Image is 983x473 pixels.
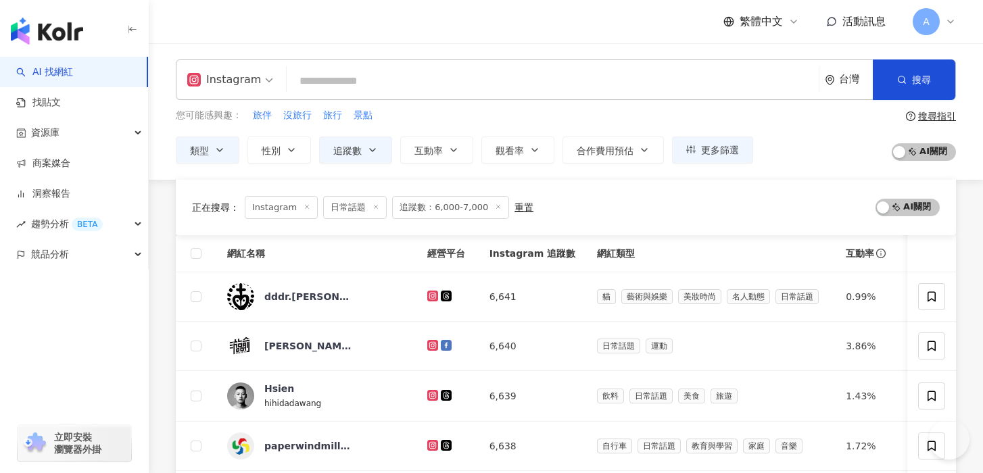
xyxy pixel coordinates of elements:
span: 活動訊息 [842,15,886,28]
span: 日常話題 [775,289,819,304]
th: 網紅名稱 [216,235,416,272]
a: 洞察報告 [16,187,70,201]
span: 日常話題 [629,389,673,403]
div: [PERSON_NAME]（[PERSON_NAME]) [264,339,352,353]
span: 美妝時尚 [678,289,721,304]
a: KOL Avatar[PERSON_NAME]（[PERSON_NAME]) [227,332,406,359]
span: 景點 [354,109,373,122]
button: 合作費用預估 [562,136,664,164]
iframe: Help Scout Beacon - Open [929,419,969,459]
span: 旅伴 [253,109,272,122]
a: chrome extension立即安裝 瀏覽器外掛 [18,425,131,462]
span: 互動率 [414,145,443,156]
span: 資源庫 [31,118,59,148]
button: 互動率 [400,136,473,164]
span: 追蹤數 [333,145,362,156]
th: 經營平台 [416,235,479,272]
div: BETA [72,218,103,231]
span: 更多篩選 [701,145,739,155]
span: rise [16,220,26,229]
button: 類型 [176,136,239,164]
span: 沒旅行 [283,109,312,122]
td: 6,640 [479,322,586,371]
span: 名人動態 [727,289,770,304]
span: 藝術與娛樂 [621,289,673,304]
td: 6,639 [479,371,586,422]
td: 6,641 [479,272,586,322]
span: environment [825,75,835,85]
a: 商案媒合 [16,157,70,170]
span: 日常話題 [638,439,681,453]
button: 性別 [247,136,311,164]
span: 正在搜尋 ： [192,202,239,213]
span: 美食 [678,389,705,403]
th: 網紅類型 [586,235,835,272]
div: 搜尋指引 [918,111,956,122]
span: 追蹤數：6,000-7,000 [392,196,509,219]
span: 貓 [597,289,616,304]
span: info-circle [874,247,888,260]
div: 0.99% [846,289,888,304]
a: searchAI 找網紅 [16,66,73,79]
span: 您可能感興趣： [176,109,242,122]
span: hihidadawang [264,399,321,408]
a: KOL Avatarpaperwindmill1992 [227,432,406,459]
span: 觀看率 [496,145,524,156]
span: 搜尋 [912,74,931,85]
button: 觀看率 [481,136,554,164]
a: 找貼文 [16,96,61,109]
div: 1.43% [846,389,888,403]
a: KOL Avatardddr.[PERSON_NAME] [227,283,406,310]
img: KOL Avatar [227,283,254,310]
th: Instagram 追蹤數 [479,235,586,272]
span: question-circle [906,111,915,121]
span: 互動率 [846,247,874,260]
span: 旅行 [323,109,342,122]
div: Instagram [187,69,261,91]
span: Instagram [245,196,318,219]
button: 旅伴 [252,108,272,123]
div: 台灣 [839,74,873,85]
span: A [923,14,930,29]
button: 搜尋 [873,59,955,100]
span: 趨勢分析 [31,209,103,239]
div: 3.86% [846,339,888,353]
div: paperwindmill1992 [264,439,352,453]
span: 家庭 [743,439,770,453]
span: 立即安裝 瀏覽器外掛 [54,431,101,455]
div: dddr.[PERSON_NAME] [264,290,352,303]
span: 自行車 [597,439,632,453]
span: 性別 [262,145,281,156]
button: 景點 [353,108,373,123]
button: 更多篩選 [672,136,753,164]
span: 類型 [190,145,209,156]
img: chrome extension [22,432,48,454]
span: 合作費用預估 [577,145,633,156]
img: KOL Avatar [227,432,254,459]
span: 音樂 [775,439,802,453]
span: 日常話題 [323,196,387,219]
div: Hsien [264,382,294,395]
span: 日常話題 [597,339,640,353]
td: 6,638 [479,422,586,471]
button: 追蹤數 [319,136,392,164]
button: 旅行 [322,108,343,123]
a: KOL AvatarHsienhihidadawang [227,382,406,410]
span: 飲料 [597,389,624,403]
span: 運動 [646,339,673,353]
img: KOL Avatar [227,332,254,359]
span: 旅遊 [711,389,738,403]
img: logo [11,18,83,45]
span: 繁體中文 [740,14,783,29]
div: 1.72% [846,439,888,453]
img: KOL Avatar [227,382,254,409]
span: 教育與學習 [686,439,738,453]
button: 沒旅行 [283,108,312,123]
div: 重置 [514,202,533,213]
span: 競品分析 [31,239,69,270]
